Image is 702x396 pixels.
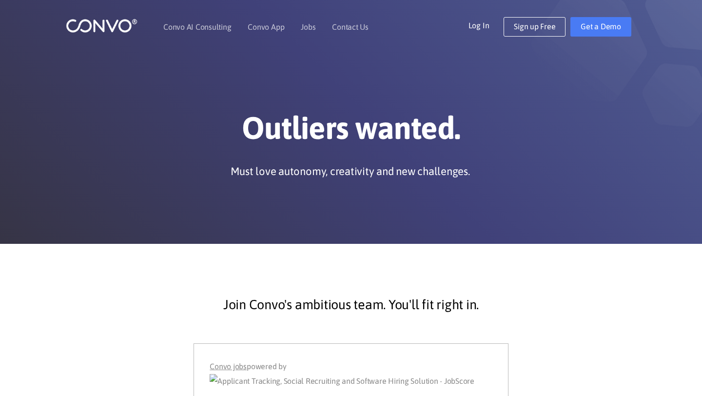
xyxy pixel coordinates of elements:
[301,23,315,31] a: Jobs
[210,359,247,374] a: Convo jobs
[468,17,504,33] a: Log In
[88,293,614,317] p: Join Convo's ambitious team. You'll fit right in.
[163,23,231,31] a: Convo AI Consulting
[80,109,622,154] h1: Outliers wanted.
[210,374,474,389] img: Applicant Tracking, Social Recruiting and Software Hiring Solution - JobScore
[248,23,284,31] a: Convo App
[570,17,631,37] a: Get a Demo
[210,359,492,389] div: powered by
[504,17,565,37] a: Sign up Free
[332,23,369,31] a: Contact Us
[66,18,137,33] img: logo_1.png
[231,164,470,178] p: Must love autonomy, creativity and new challenges.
